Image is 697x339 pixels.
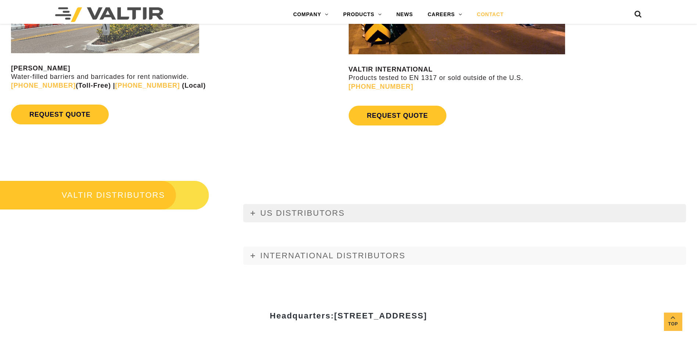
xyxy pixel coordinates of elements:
a: Top [664,313,682,331]
a: US DISTRIBUTORS [243,204,686,222]
strong: (Toll-Free) | [11,82,115,89]
img: Valtir [55,7,164,22]
span: Top [664,320,682,328]
strong: Headquarters: [270,311,427,320]
a: [PHONE_NUMBER] [115,82,180,89]
span: [STREET_ADDRESS] [334,311,427,320]
strong: [PERSON_NAME] [11,65,70,72]
strong: VALTIR INTERNATIONAL [349,66,433,73]
strong: (Local) [182,82,206,89]
span: INTERNATIONAL DISTRIBUTORS [260,251,405,260]
a: [PHONE_NUMBER] [11,82,76,89]
a: REQUEST QUOTE [349,106,446,125]
a: [PHONE_NUMBER] [349,83,413,90]
a: REQUEST QUOTE [11,105,109,124]
span: US DISTRIBUTORS [260,208,345,218]
a: CONTACT [470,7,511,22]
a: INTERNATIONAL DISTRIBUTORS [243,247,686,265]
a: CAREERS [420,7,470,22]
a: PRODUCTS [336,7,389,22]
a: COMPANY [286,7,336,22]
a: NEWS [389,7,420,22]
p: Water-filled barriers and barricades for rent nationwide. [11,64,347,90]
